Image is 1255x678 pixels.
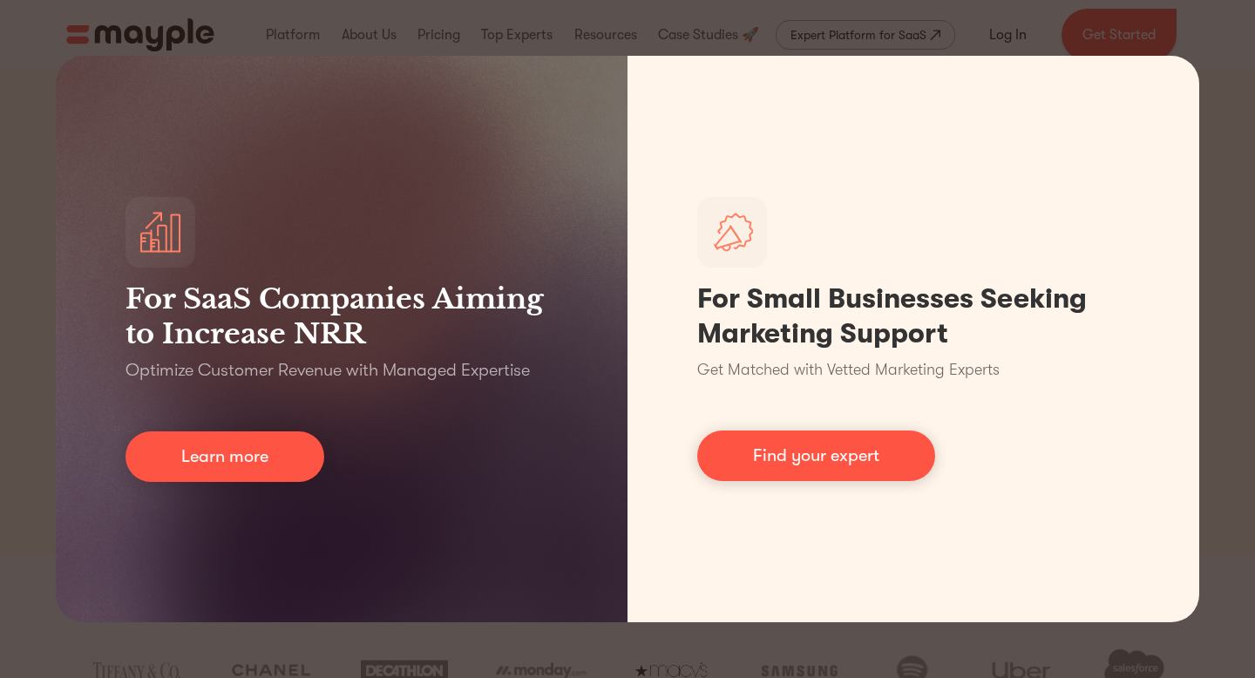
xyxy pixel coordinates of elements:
h3: For SaaS Companies Aiming to Increase NRR [125,281,558,351]
p: Get Matched with Vetted Marketing Experts [697,358,1000,382]
p: Optimize Customer Revenue with Managed Expertise [125,358,530,383]
a: Find your expert [697,431,935,481]
h1: For Small Businesses Seeking Marketing Support [697,281,1129,351]
a: Learn more [125,431,324,482]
